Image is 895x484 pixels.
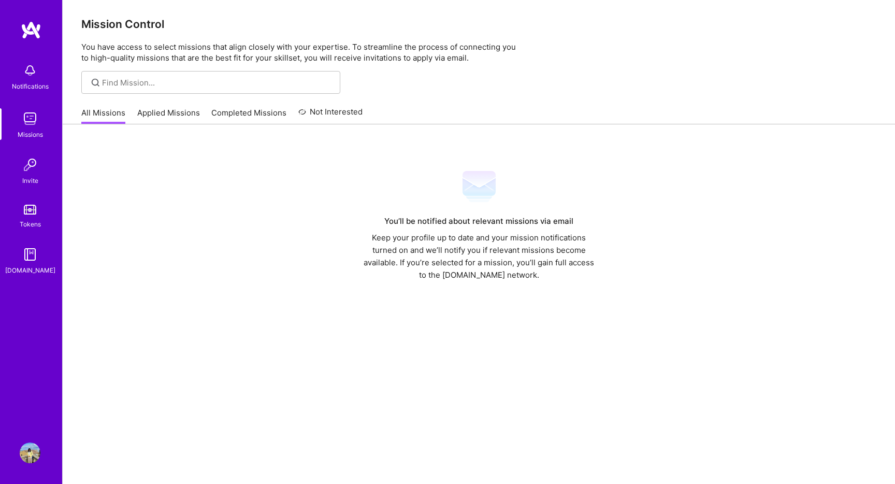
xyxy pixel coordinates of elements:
i: icon SearchGrey [90,77,102,89]
input: Find Mission... [102,77,333,88]
a: All Missions [81,107,125,124]
img: Invite [20,154,40,175]
img: Mail [463,170,496,203]
img: tokens [24,205,36,215]
img: teamwork [20,108,40,129]
p: You have access to select missions that align closely with your expertise. To streamline the proc... [81,41,876,63]
img: User Avatar [20,443,40,463]
img: guide book [20,244,40,265]
a: Applied Missions [137,107,200,124]
div: Tokens [20,219,41,230]
a: User Avatar [17,443,43,463]
div: Invite [22,175,38,186]
a: Not Interested [298,106,363,124]
div: Keep your profile up to date and your mission notifications turned on and we’ll notify you if rel... [359,232,599,281]
div: Missions [18,129,43,140]
img: logo [21,21,41,39]
div: You’ll be notified about relevant missions via email [359,215,599,227]
img: bell [20,60,40,81]
a: Completed Missions [211,107,286,124]
div: Notifications [12,81,49,92]
h3: Mission Control [81,18,876,31]
div: [DOMAIN_NAME] [5,265,55,276]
